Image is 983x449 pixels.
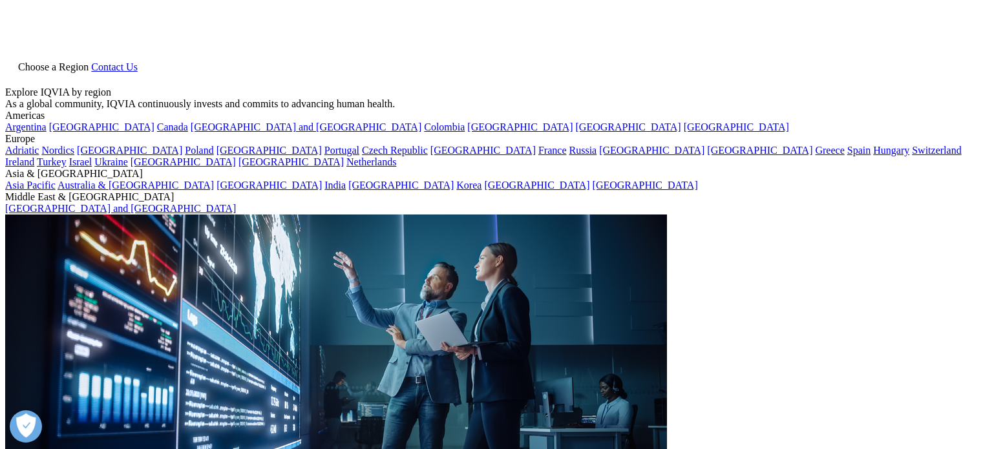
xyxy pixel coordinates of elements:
a: [GEOGRAPHIC_DATA] [576,121,681,132]
a: Russia [569,145,597,156]
a: Turkey [37,156,67,167]
a: Netherlands [346,156,396,167]
a: [GEOGRAPHIC_DATA] [131,156,236,167]
a: Ireland [5,156,34,167]
a: [GEOGRAPHIC_DATA] [348,180,454,191]
a: Argentina [5,121,47,132]
a: Colombia [424,121,465,132]
a: Asia Pacific [5,180,56,191]
div: As a global community, IQVIA continuously invests and commits to advancing human health. [5,98,978,110]
a: Korea [456,180,481,191]
a: [GEOGRAPHIC_DATA] [77,145,182,156]
a: Hungary [873,145,909,156]
div: Europe [5,133,978,145]
a: [GEOGRAPHIC_DATA] [599,145,704,156]
a: France [538,145,567,156]
a: India [324,180,346,191]
a: Poland [185,145,213,156]
a: [GEOGRAPHIC_DATA] [684,121,789,132]
div: Asia & [GEOGRAPHIC_DATA] [5,168,978,180]
a: [GEOGRAPHIC_DATA] [484,180,589,191]
a: Nordics [41,145,74,156]
a: Adriatic [5,145,39,156]
a: [GEOGRAPHIC_DATA] [238,156,344,167]
a: Ukraine [94,156,128,167]
a: Portugal [324,145,359,156]
a: [GEOGRAPHIC_DATA] [217,180,322,191]
a: Canada [157,121,188,132]
a: [GEOGRAPHIC_DATA] [430,145,536,156]
button: Open Preferences [10,410,42,443]
a: Israel [69,156,92,167]
a: Switzerland [912,145,961,156]
a: [GEOGRAPHIC_DATA] [707,145,812,156]
a: [GEOGRAPHIC_DATA] [217,145,322,156]
div: Americas [5,110,978,121]
div: Explore IQVIA by region [5,87,978,98]
a: [GEOGRAPHIC_DATA] [467,121,573,132]
span: Choose a Region [18,61,89,72]
a: Contact Us [91,61,138,72]
a: Czech Republic [362,145,428,156]
a: [GEOGRAPHIC_DATA] [593,180,698,191]
a: Australia & [GEOGRAPHIC_DATA] [58,180,214,191]
div: Middle East & [GEOGRAPHIC_DATA] [5,191,978,203]
a: [GEOGRAPHIC_DATA] and [GEOGRAPHIC_DATA] [191,121,421,132]
a: Greece [815,145,844,156]
a: Spain [847,145,871,156]
a: [GEOGRAPHIC_DATA] and [GEOGRAPHIC_DATA] [5,203,236,214]
a: [GEOGRAPHIC_DATA] [49,121,154,132]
